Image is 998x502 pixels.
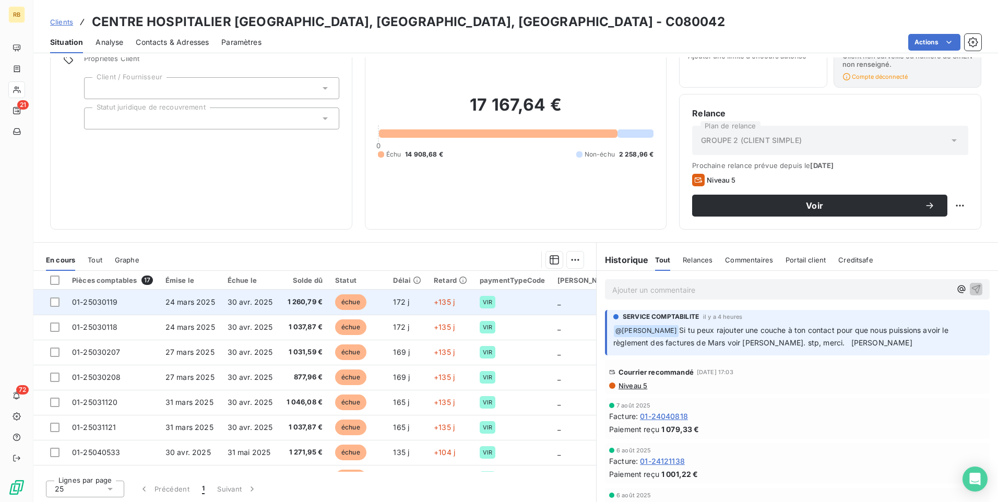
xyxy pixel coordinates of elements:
span: Facture : [609,456,638,467]
span: _ [557,348,561,356]
span: 01-25031121 [72,423,116,432]
img: Logo LeanPay [8,479,25,496]
span: Clients [50,18,73,26]
span: 72 [16,385,29,395]
span: 24 mars 2025 [165,322,215,331]
span: 1 079,33 € [661,424,699,435]
span: Si tu peux rajouter une couche à ton contact pour que nous puissions avoir le règlement des factu... [613,326,951,347]
span: VIR [483,449,492,456]
span: 30 avr. 2025 [228,297,273,306]
span: échue [335,445,366,460]
span: 31 mars 2025 [165,398,213,407]
span: Propriétés Client [84,54,339,69]
span: il y a 4 heures [703,314,742,320]
button: Actions [908,34,960,51]
span: Courrier recommandé [619,368,694,376]
span: 01-25030119 [72,297,118,306]
span: 01-24121138 [640,456,685,467]
span: échue [335,369,366,385]
span: 1 001,22 € [661,469,698,480]
span: +135 j [434,373,455,381]
span: 24 mars 2025 [165,297,215,306]
div: Open Intercom Messenger [963,467,988,492]
span: 27 mars 2025 [165,348,215,356]
span: 01-25030208 [72,373,121,381]
span: échue [335,470,366,485]
span: 172 j [393,297,409,306]
span: _ [557,322,561,331]
span: 01-25030207 [72,348,121,356]
h3: CENTRE HOSPITALIER [GEOGRAPHIC_DATA], [GEOGRAPHIC_DATA], [GEOGRAPHIC_DATA] - C080042 [92,13,725,31]
a: Clients [50,17,73,27]
span: Situation [50,37,83,47]
div: RB [8,6,25,23]
span: Niveau 5 [707,176,735,184]
span: VIR [483,299,492,305]
span: Analyse [96,37,123,47]
span: 14 908,68 € [405,150,443,159]
span: 30 avr. 2025 [165,448,211,457]
span: _ [557,423,561,432]
span: 31 mai 2025 [228,448,271,457]
span: Relances [683,256,712,264]
span: 30 avr. 2025 [228,398,273,407]
span: _ [557,448,561,457]
div: Pièces comptables [72,276,153,285]
span: 165 j [393,398,409,407]
span: Niveau 5 [617,381,647,390]
span: +135 j [434,423,455,432]
span: [DATE] 17:03 [697,369,733,375]
span: 01-25040533 [72,448,121,457]
span: 30 avr. 2025 [228,373,273,381]
span: échue [335,294,366,310]
span: Portail client [786,256,826,264]
span: Paiement reçu [609,424,659,435]
span: +135 j [434,348,455,356]
button: Voir [692,195,947,217]
span: 1 260,79 € [287,297,323,307]
span: [DATE] [810,161,834,170]
div: Statut [335,276,381,284]
span: 27 mars 2025 [165,373,215,381]
span: 7 août 2025 [616,402,651,409]
div: [PERSON_NAME] [557,276,616,284]
span: 172 j [393,322,409,331]
span: échue [335,420,366,435]
span: En cours [46,256,75,264]
span: 1 037,87 € [287,422,323,433]
span: Tout [655,256,671,264]
div: Échue le [228,276,274,284]
span: 01-25031120 [72,398,118,407]
span: GROUPE 2 (CLIENT SIMPLE) [701,135,802,146]
span: SERVICE COMPTABILITE [623,312,699,321]
button: Suivant [211,478,264,500]
span: Paiement reçu [609,469,659,480]
button: 1 [196,478,211,500]
h6: Historique [597,254,649,266]
span: Creditsafe [838,256,873,264]
span: 1 046,08 € [287,397,323,408]
span: VIR [483,324,492,330]
span: 1 271,95 € [287,447,323,458]
button: Précédent [133,478,196,500]
h6: Relance [692,107,968,119]
span: Voir [705,201,924,210]
span: échue [335,395,366,410]
span: _ [557,398,561,407]
span: 01-24040818 [640,411,688,422]
span: 17 [141,276,153,285]
span: 169 j [393,373,410,381]
span: Graphe [115,256,139,264]
span: 0 [376,141,381,150]
span: 30 avr. 2025 [228,322,273,331]
span: 30 avr. 2025 [228,423,273,432]
div: paymentTypeCode [480,276,545,284]
div: Délai [393,276,421,284]
span: Contacts & Adresses [136,37,209,47]
span: 2 258,96 € [619,150,654,159]
span: 6 août 2025 [616,447,651,453]
span: VIR [483,349,492,355]
span: Non-échu [585,150,615,159]
span: 1 037,87 € [287,322,323,332]
span: Facture : [609,411,638,422]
